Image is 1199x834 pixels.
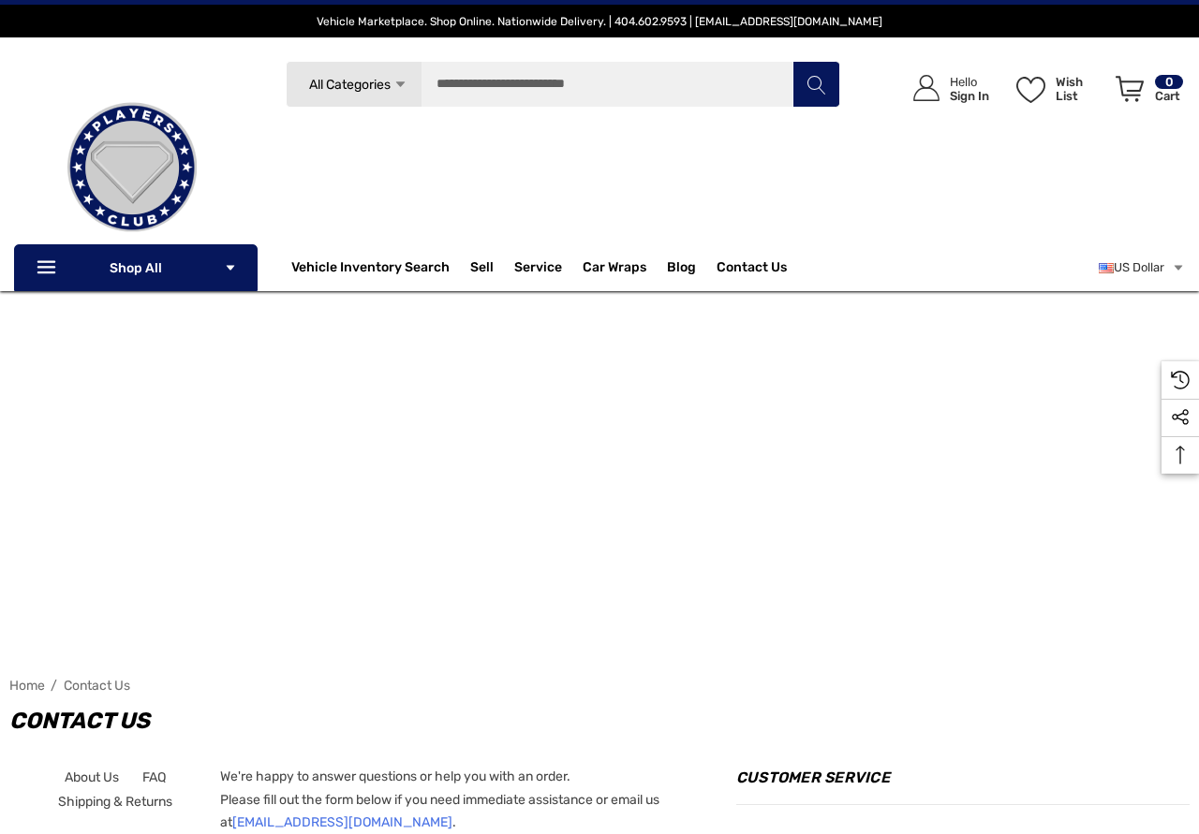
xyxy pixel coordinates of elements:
[514,259,562,280] a: Service
[1155,75,1183,89] p: 0
[892,56,999,121] a: Sign in
[58,794,172,810] span: Shipping & Returns
[1116,76,1144,102] svg: Review Your Cart
[470,259,494,280] span: Sell
[583,249,667,286] a: Car Wraps
[224,261,237,274] svg: Icon Arrow Down
[9,669,1190,702] nav: Breadcrumb
[583,259,646,280] span: Car Wraps
[470,249,514,286] a: Sell
[1171,371,1190,389] svg: Recently Viewed
[35,257,63,279] svg: Icon Line
[14,244,258,291] p: Shop All
[64,678,130,694] a: Contact Us
[38,74,226,261] img: Players Club | Cars For Sale
[291,259,450,280] a: Vehicle Inventory Search
[792,61,839,108] button: Search
[950,89,989,103] p: Sign In
[142,769,166,785] span: FAQ
[232,814,452,830] a: [EMAIL_ADDRESS][DOMAIN_NAME]
[58,790,172,814] a: Shipping & Returns
[736,766,1190,805] h4: Customer Service
[1171,408,1190,427] svg: Social Media
[317,15,882,28] span: Vehicle Marketplace. Shop Online. Nationwide Delivery. | 404.602.9593 | [EMAIL_ADDRESS][DOMAIN_NAME]
[1107,56,1185,129] a: Cart with 0 items
[1056,75,1105,103] p: Wish List
[913,75,940,101] svg: Icon User Account
[9,702,1190,739] h1: Contact Us
[1008,56,1107,121] a: Wish List Wish List
[1155,89,1183,103] p: Cart
[65,769,119,785] span: About Us
[1162,446,1199,464] svg: Top
[286,61,422,108] a: All Categories Icon Arrow Down Icon Arrow Up
[9,678,45,694] a: Home
[142,766,166,790] a: FAQ
[65,766,119,790] a: About Us
[950,75,989,89] p: Hello
[309,77,391,93] span: All Categories
[393,78,407,92] svg: Icon Arrow Down
[717,259,787,280] a: Contact Us
[667,259,696,280] a: Blog
[1099,249,1185,286] a: USD
[1016,77,1045,103] svg: Wish List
